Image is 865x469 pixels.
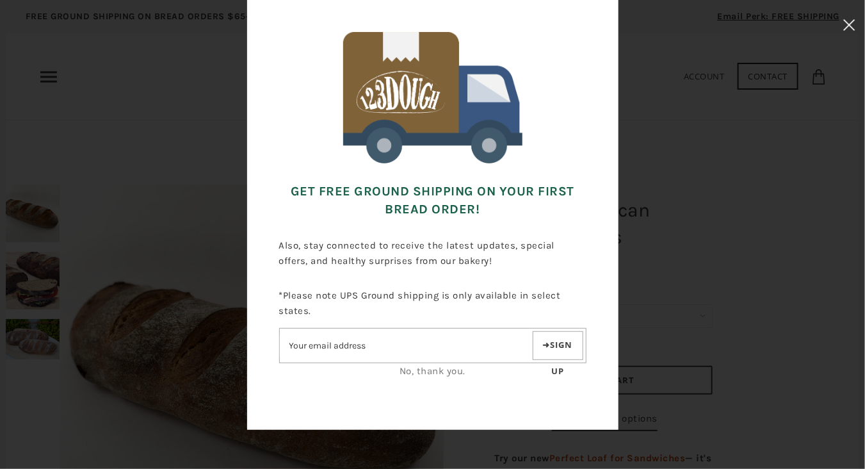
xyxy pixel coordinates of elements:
[533,331,583,360] button: Sign up
[279,173,586,228] h3: Get FREE Ground Shipping on Your First Bread Order!
[279,228,586,278] p: Also, stay connected to receive the latest updates, special offers, and healthy surprises from ou...
[279,278,586,388] div: *Please note UPS Ground shipping is only available in select states.
[343,32,522,163] img: 123Dough Bakery Free Shipping for First Time Customers
[400,365,465,377] a: No, thank you.
[280,334,530,357] input: Email address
